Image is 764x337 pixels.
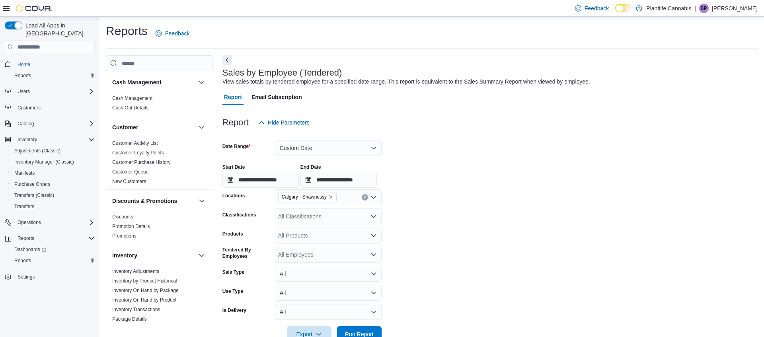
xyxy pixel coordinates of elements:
button: Open list of options [370,232,377,239]
button: Reports [8,70,98,81]
input: Press the down key to open a popover containing a calendar. [300,172,377,188]
button: Manifests [8,168,98,179]
a: Inventory Adjustments [112,269,159,274]
label: Use Type [222,288,243,294]
span: Manifests [14,170,35,176]
a: Transfers [11,202,37,211]
h3: Report [222,118,249,127]
a: Promotions [112,233,136,239]
label: Tendered By Employees [222,247,272,259]
div: Brendan Price [699,4,709,13]
span: Inventory Manager (Classic) [14,159,74,165]
button: Reports [14,234,37,243]
span: Catalog [14,119,95,129]
span: Hide Parameters [268,119,310,127]
h3: Inventory [112,251,137,259]
button: Inventory Manager (Classic) [8,156,98,168]
button: Custom Date [275,140,382,156]
span: Inventory [14,135,95,144]
a: Feedback [572,0,612,16]
a: Settings [14,272,38,282]
button: Inventory [2,134,98,145]
a: Discounts [112,214,133,220]
a: Customer Purchase History [112,160,171,165]
span: Feedback [165,29,189,37]
span: Dark Mode [615,12,616,13]
div: View sales totals by tendered employee for a specified date range. This report is equivalent to t... [222,78,590,86]
button: Catalog [2,118,98,129]
button: Transfers (Classic) [8,190,98,201]
span: Customers [14,103,95,113]
span: Customer Purchase History [112,159,171,166]
span: Settings [14,272,95,282]
button: Open list of options [370,213,377,220]
span: Manifests [11,168,95,178]
a: Manifests [11,168,38,178]
span: Customer Activity List [112,140,158,146]
a: Customers [14,103,44,113]
a: Customer Activity List [112,140,158,146]
span: Inventory by Product Historical [112,278,177,284]
span: Calgary - Shawnessy [282,193,327,201]
span: Customer Loyalty Points [112,150,164,156]
span: Dashboards [14,246,46,253]
label: Date Range [222,143,251,150]
button: Settings [2,271,98,282]
label: Locations [222,193,245,199]
button: Cash Management [197,78,207,87]
button: All [275,304,382,320]
a: Reports [11,256,34,265]
span: Catalog [18,121,34,127]
button: Next [222,55,232,65]
label: Classifications [222,212,256,218]
button: Open list of options [370,194,377,201]
span: Email Subscription [251,89,302,105]
a: Cash Out Details [112,105,148,111]
span: Home [18,61,30,68]
button: Remove Calgary - Shawnessy from selection in this group [328,195,333,199]
span: Inventory Transactions [112,306,160,313]
a: Transfers (Classic) [11,191,57,200]
a: Reports [11,71,34,80]
span: Transfers [14,203,34,210]
button: Purchase Orders [8,179,98,190]
a: New Customers [112,179,146,184]
input: Dark Mode [615,4,632,12]
span: Inventory Manager (Classic) [11,157,95,167]
button: Adjustments (Classic) [8,145,98,156]
span: Operations [18,219,41,226]
button: Customer [112,123,195,131]
h3: Sales by Employee (Tendered) [222,68,342,78]
label: Is Delivery [222,307,246,314]
p: [PERSON_NAME] [712,4,758,13]
button: Inventory [197,251,207,260]
button: Operations [14,218,44,227]
span: Reports [14,234,95,243]
label: End Date [300,164,321,170]
button: Reports [2,233,98,244]
span: Package Details [112,316,147,322]
span: Adjustments (Classic) [11,146,95,156]
button: Open list of options [370,251,377,258]
button: Operations [2,217,98,228]
a: Inventory Manager (Classic) [11,157,77,167]
button: Cash Management [112,78,195,86]
span: Inventory On Hand by Package [112,287,179,294]
span: Transfers (Classic) [11,191,95,200]
label: Start Date [222,164,245,170]
button: Customers [2,102,98,113]
a: Feedback [152,25,193,41]
span: Report [224,89,242,105]
a: Promotion Details [112,224,150,229]
span: Calgary - Shawnessy [278,193,337,201]
span: Transfers (Classic) [14,192,54,199]
span: Customers [18,105,41,111]
span: Load All Apps in [GEOGRAPHIC_DATA] [22,21,95,37]
span: Users [18,88,30,95]
span: Reports [11,71,95,80]
button: All [275,285,382,301]
button: Reports [8,255,98,266]
span: Promotion Details [112,223,150,230]
button: All [275,266,382,282]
